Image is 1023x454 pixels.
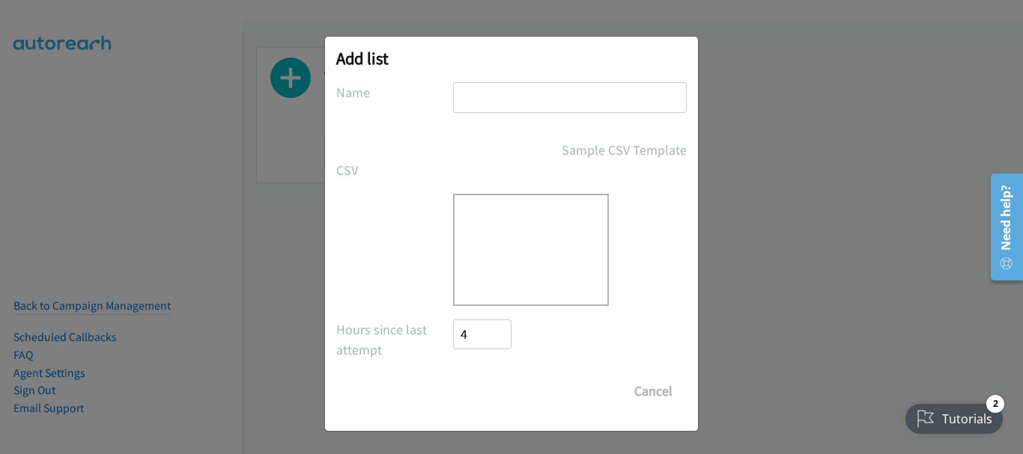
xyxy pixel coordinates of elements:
[336,48,687,69] h2: Add list
[336,160,453,180] label: CSV
[336,319,453,360] label: Automatically skip records you've called within this time frame. Note: They'll still appear in th...
[620,376,687,406] button: Cancel
[336,82,453,102] label: Name
[980,168,1023,286] iframe: Resource Center
[562,140,687,160] a: Sample CSV Template
[896,389,1012,443] iframe: Checklist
